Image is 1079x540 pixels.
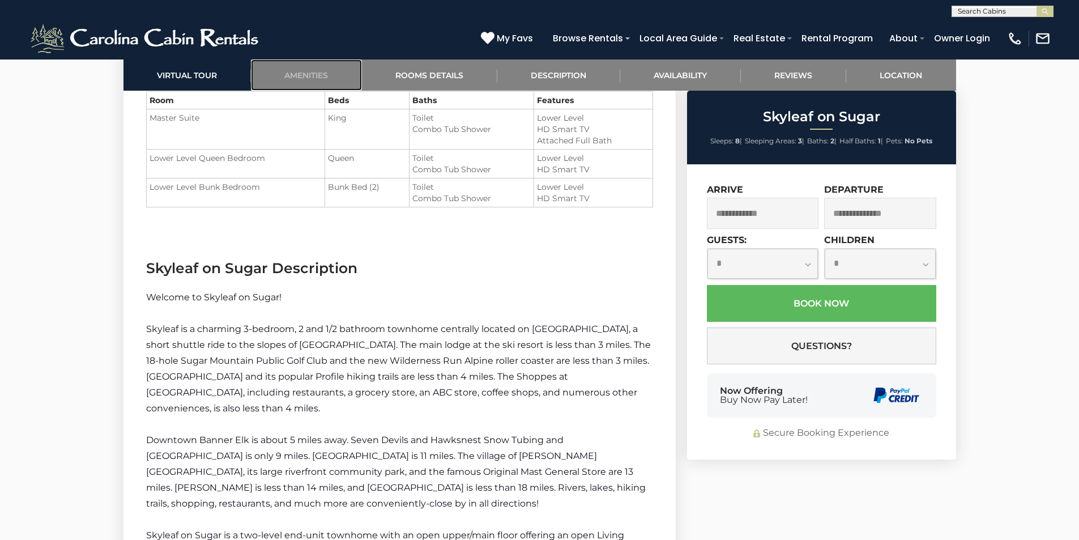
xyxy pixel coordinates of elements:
[412,193,531,204] li: Combo Tub Shower
[146,178,325,207] td: Lower Level Bunk Bedroom
[707,427,936,440] div: Secure Booking Experience
[146,109,325,150] td: Master Suite
[412,164,531,175] li: Combo Tub Shower
[328,153,354,163] span: Queen
[328,182,379,192] span: Bunk Bed (2)
[537,164,650,175] li: HD Smart TV
[146,92,325,109] th: Room
[824,235,875,245] label: Children
[741,59,846,91] a: Reviews
[928,28,996,48] a: Owner Login
[146,324,651,414] span: Skyleaf is a charming 3-bedroom, 2 and 1/2 bathroom townhome centrally located on [GEOGRAPHIC_DAT...
[905,137,932,145] strong: No Pets
[745,137,796,145] span: Sleeping Areas:
[720,386,808,405] div: Now Offering
[830,137,834,145] strong: 2
[412,152,531,164] li: Toilet
[807,137,829,145] span: Baths:
[735,137,740,145] strong: 8
[798,137,802,145] strong: 3
[537,181,650,193] li: Lower Level
[634,28,723,48] a: Local Area Guide
[707,328,936,364] button: Questions?
[325,92,409,109] th: Beds
[146,292,282,303] span: Welcome to Skyleaf on Sugar!
[412,124,531,135] li: Combo Tub Shower
[537,152,650,164] li: Lower Level
[412,181,531,193] li: Toilet
[251,59,362,91] a: Amenities
[537,124,650,135] li: HD Smart TV
[745,134,804,148] li: |
[824,184,884,195] label: Departure
[846,59,956,91] a: Location
[690,109,953,124] h2: Skyleaf on Sugar
[1007,31,1023,46] img: phone-regular-white.png
[1035,31,1051,46] img: mail-regular-white.png
[497,59,620,91] a: Description
[620,59,741,91] a: Availability
[710,134,742,148] li: |
[146,258,653,278] h3: Skyleaf on Sugar Description
[481,31,536,46] a: My Favs
[146,150,325,178] td: Lower Level Queen Bedroom
[497,31,533,45] span: My Favs
[720,396,808,405] span: Buy Now Pay Later!
[123,59,251,91] a: Virtual Tour
[839,137,876,145] span: Half Baths:
[537,112,650,124] li: Lower Level
[728,28,791,48] a: Real Estate
[362,59,497,91] a: Rooms Details
[878,137,881,145] strong: 1
[28,22,263,56] img: White-1-2.png
[710,137,733,145] span: Sleeps:
[707,184,743,195] label: Arrive
[707,285,936,322] button: Book Now
[328,113,347,123] span: King
[146,435,646,509] span: Downtown Banner Elk is about 5 miles away. Seven Devils and Hawksnest Snow Tubing and [GEOGRAPHIC...
[534,92,652,109] th: Features
[796,28,878,48] a: Rental Program
[839,134,883,148] li: |
[707,235,747,245] label: Guests:
[547,28,629,48] a: Browse Rentals
[537,193,650,204] li: HD Smart TV
[410,92,534,109] th: Baths
[807,134,837,148] li: |
[886,137,903,145] span: Pets:
[884,28,923,48] a: About
[537,135,650,146] li: Attached Full Bath
[412,112,531,124] li: Toilet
